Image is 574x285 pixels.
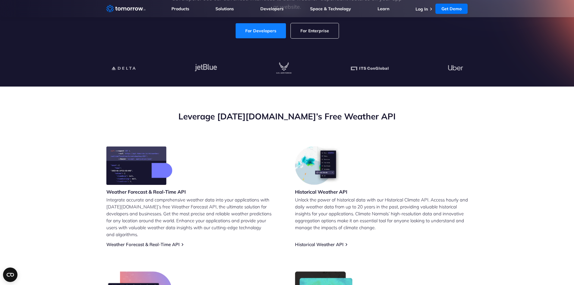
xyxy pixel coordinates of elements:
[435,4,468,14] a: Get Demo
[106,188,186,195] h3: Weather Forecast & Real-Time API
[416,6,428,12] a: Log In
[215,6,234,11] a: Solutions
[236,23,286,38] a: For Developers
[3,268,17,282] button: Open CMP widget
[106,111,468,122] h2: Leverage [DATE][DOMAIN_NAME]’s Free Weather API
[295,196,468,231] p: Unlock the power of historical data with our Historical Climate API. Access hourly and daily weat...
[260,6,284,11] a: Developers
[295,188,347,195] h3: Historical Weather API
[106,4,146,13] a: Home link
[171,6,189,11] a: Products
[106,242,180,247] a: Weather Forecast & Real-Time API
[106,196,279,238] p: Integrate accurate and comprehensive weather data into your applications with [DATE][DOMAIN_NAME]...
[378,6,389,11] a: Learn
[295,242,343,247] a: Historical Weather API
[291,23,339,38] a: For Enterprise
[310,6,351,11] a: Space & Technology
